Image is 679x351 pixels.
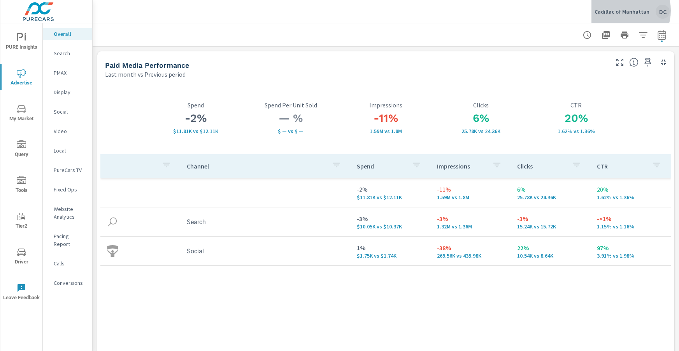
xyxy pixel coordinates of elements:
h3: 6% [433,112,529,125]
p: 15,241 vs 15,724 [517,223,585,230]
span: Advertise [3,68,40,88]
span: PURE Insights [3,33,40,52]
p: Last month vs Previous period [105,70,186,79]
p: 1.15% vs 1.16% [597,223,665,230]
img: icon-social.svg [107,245,118,257]
p: Spend Per Unit Sold [243,102,339,109]
div: Conversions [43,277,92,289]
p: Spend [357,162,406,170]
p: 97% [597,243,665,253]
p: 1,589,249 vs 1,795,259 [437,194,505,200]
p: -<1% [597,214,665,223]
p: 1.62% vs 1.36% [597,194,665,200]
span: Query [3,140,40,159]
p: CTR [528,102,624,109]
p: 269,563 vs 435,984 [437,253,505,259]
h5: Paid Media Performance [105,61,189,69]
p: $ — vs $ — [243,128,339,134]
p: Cadillac of Manhattan [595,8,649,15]
p: $10,054 vs $10,370 [357,223,425,230]
div: Search [43,47,92,59]
p: 3.91% vs 1.98% [597,253,665,259]
span: Leave Feedback [3,283,40,302]
p: $11,808 vs $12,107 [357,194,425,200]
h3: -11% [338,112,433,125]
span: Save this to your personalized report [642,56,654,68]
div: Calls [43,258,92,269]
p: 6% [517,185,585,194]
div: Website Analytics [43,203,92,223]
p: 10,535 vs 8,638 [517,253,585,259]
div: Display [43,86,92,98]
p: Conversions [54,279,86,287]
div: PMAX [43,67,92,79]
p: Impressions [338,102,433,109]
h3: -2% [148,112,243,125]
button: Print Report [617,27,632,43]
p: 22% [517,243,585,253]
p: Channel [187,162,326,170]
td: Search [181,212,351,232]
div: Video [43,125,92,137]
p: 20% [597,185,665,194]
p: -3% [517,214,585,223]
button: "Export Report to PDF" [598,27,614,43]
p: Search [54,49,86,57]
p: -11% [437,185,505,194]
span: My Market [3,104,40,123]
p: -38% [437,243,505,253]
p: Website Analytics [54,205,86,221]
p: 1,319,686 vs 1,359,275 [437,223,505,230]
span: Tools [3,176,40,195]
p: Fixed Ops [54,186,86,193]
td: Social [181,241,351,261]
div: Local [43,145,92,156]
p: -3% [357,214,425,223]
button: Select Date Range [654,27,670,43]
p: Spend [148,102,243,109]
p: 25,776 vs 24,362 [517,194,585,200]
div: Fixed Ops [43,184,92,195]
p: Pacing Report [54,232,86,248]
p: 1% [357,243,425,253]
span: Tier2 [3,212,40,231]
p: 1,589,249 vs 1,795,259 [338,128,433,134]
p: CTR [597,162,646,170]
p: Social [54,108,86,116]
div: Social [43,106,92,118]
span: Understand performance metrics over the selected time range. [629,58,639,67]
p: Local [54,147,86,154]
div: DC [656,5,670,19]
p: 1.62% vs 1.36% [528,128,624,134]
img: icon-search.svg [107,216,118,228]
p: $1,754 vs $1,736 [357,253,425,259]
button: Minimize Widget [657,56,670,68]
button: Make Fullscreen [614,56,626,68]
p: Overall [54,30,86,38]
p: Impressions [437,162,486,170]
p: Clicks [517,162,566,170]
span: Driver [3,247,40,267]
p: -3% [437,214,505,223]
p: Calls [54,260,86,267]
p: PureCars TV [54,166,86,174]
p: Clicks [433,102,529,109]
div: nav menu [0,23,42,310]
h3: 20% [528,112,624,125]
p: Display [54,88,86,96]
div: PureCars TV [43,164,92,176]
div: Overall [43,28,92,40]
h3: — % [243,112,339,125]
p: $11,808 vs $12,107 [148,128,243,134]
p: 25,776 vs 24,362 [433,128,529,134]
p: PMAX [54,69,86,77]
div: Pacing Report [43,230,92,250]
p: -2% [357,185,425,194]
p: Video [54,127,86,135]
button: Apply Filters [635,27,651,43]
